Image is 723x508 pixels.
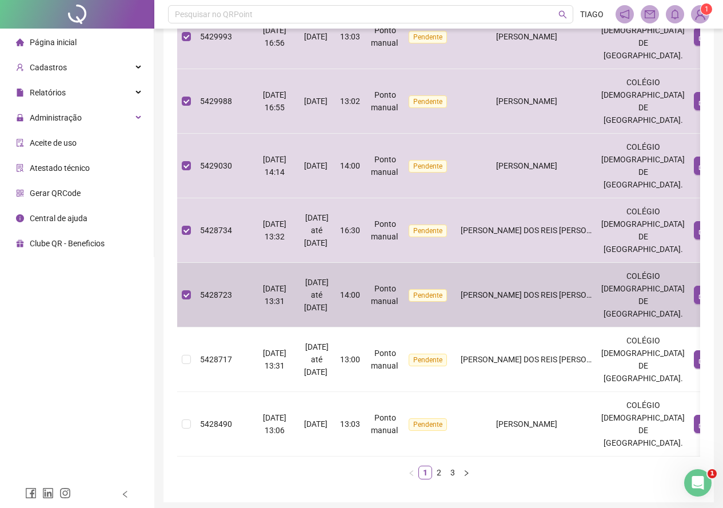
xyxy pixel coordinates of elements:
span: right [463,470,470,477]
span: Atestado técnico [30,163,90,173]
span: Ponto manual [371,155,398,177]
span: Ponto manual [371,284,398,306]
span: home [16,38,24,46]
td: COLÉGIO [DEMOGRAPHIC_DATA] DE [GEOGRAPHIC_DATA]. [597,327,689,392]
span: like [698,290,708,299]
a: 3 [446,466,459,479]
span: like [698,419,708,429]
span: 13:03 [340,419,360,429]
iframe: Intercom live chat [684,469,712,497]
span: [DATE] até [DATE] [304,342,329,377]
span: user-add [16,63,24,71]
span: 13:02 [340,97,360,106]
span: 1 [708,469,717,478]
span: [DATE] [304,32,327,41]
span: [DATE] 14:14 [263,155,286,177]
span: linkedin [42,487,54,499]
span: [PERSON_NAME] DOS REIS [PERSON_NAME] [461,290,620,299]
span: Pendente [409,160,447,173]
span: like [698,161,708,170]
span: [DATE] 13:32 [263,219,286,241]
span: notification [620,9,630,19]
a: 2 [433,466,445,479]
td: COLÉGIO [DEMOGRAPHIC_DATA] DE [GEOGRAPHIC_DATA]. [597,198,689,263]
span: [DATE] até [DATE] [304,213,329,247]
span: search [558,10,567,19]
span: mail [645,9,655,19]
span: [PERSON_NAME] [496,97,557,106]
span: [DATE] 13:31 [263,349,286,370]
span: instagram [59,487,71,499]
span: 5429030 [200,161,232,170]
span: like [698,97,708,106]
span: Ponto manual [371,90,398,112]
span: 13:03 [340,32,360,41]
span: [PERSON_NAME] [496,419,557,429]
span: facebook [25,487,37,499]
span: Ponto manual [371,219,398,241]
span: 5428717 [200,355,232,364]
span: Central de ajuda [30,214,87,223]
a: 1 [419,466,432,479]
span: 5428734 [200,226,232,235]
span: like [698,355,708,364]
span: 5429993 [200,32,232,41]
span: Página inicial [30,38,77,47]
span: [PERSON_NAME] DOS REIS [PERSON_NAME] [461,355,620,364]
span: [DATE] 16:55 [263,90,286,112]
span: [DATE] [304,97,327,106]
li: Página anterior [405,466,418,479]
span: [DATE] [304,419,327,429]
span: left [408,470,415,477]
li: Próxima página [460,466,473,479]
span: 13:00 [340,355,360,364]
span: [DATE] até [DATE] [304,278,329,312]
span: [PERSON_NAME] DOS REIS [PERSON_NAME] [461,226,620,235]
span: [PERSON_NAME] [496,32,557,41]
span: 5429988 [200,97,232,106]
span: [DATE] 13:06 [263,413,286,435]
span: Administração [30,113,82,122]
span: Pendente [409,354,447,366]
span: file [16,89,24,97]
span: info-circle [16,214,24,222]
li: 2 [432,466,446,479]
span: 14:00 [340,161,360,170]
li: 1 [418,466,432,479]
span: 5428490 [200,419,232,429]
span: Aceite de uso [30,138,77,147]
span: Gerar QRCode [30,189,81,198]
span: qrcode [16,189,24,197]
span: Pendente [409,31,447,43]
sup: Atualize o seu contato no menu Meus Dados [701,3,712,15]
span: Cadastros [30,63,67,72]
span: gift [16,239,24,247]
button: left [405,466,418,479]
span: Ponto manual [371,349,398,370]
td: COLÉGIO [DEMOGRAPHIC_DATA] DE [GEOGRAPHIC_DATA]. [597,392,689,457]
td: COLÉGIO [DEMOGRAPHIC_DATA] DE [GEOGRAPHIC_DATA]. [597,134,689,198]
span: 16:30 [340,226,360,235]
td: COLÉGIO [DEMOGRAPHIC_DATA] DE [GEOGRAPHIC_DATA]. [597,5,689,69]
span: Pendente [409,95,447,108]
span: Ponto manual [371,413,398,435]
span: 14:00 [340,290,360,299]
span: 5428723 [200,290,232,299]
span: solution [16,164,24,172]
button: right [460,466,473,479]
td: COLÉGIO [DEMOGRAPHIC_DATA] DE [GEOGRAPHIC_DATA]. [597,69,689,134]
span: [DATE] 13:31 [263,284,286,306]
span: TIAGO [580,8,604,21]
span: Pendente [409,418,447,431]
span: bell [670,9,680,19]
span: like [698,32,708,41]
span: left [121,490,129,498]
span: [DATE] [304,161,327,170]
img: 73022 [692,6,709,23]
span: Pendente [409,289,447,302]
span: [PERSON_NAME] [496,161,557,170]
td: COLÉGIO [DEMOGRAPHIC_DATA] DE [GEOGRAPHIC_DATA]. [597,263,689,327]
span: Pendente [409,225,447,237]
span: Relatórios [30,88,66,97]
